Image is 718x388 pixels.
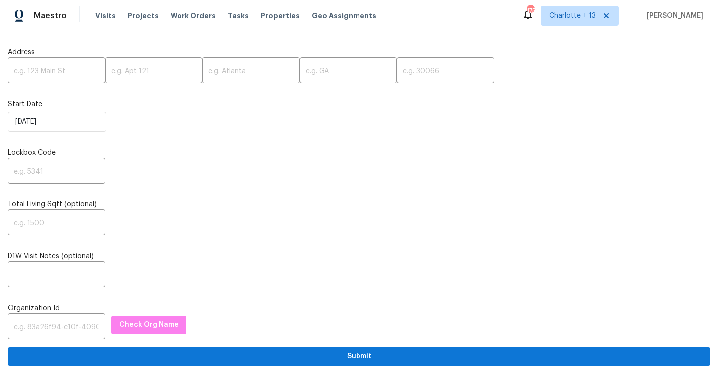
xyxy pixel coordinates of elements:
[8,148,710,158] label: Lockbox Code
[312,11,376,21] span: Geo Assignments
[300,60,397,83] input: e.g. GA
[95,11,116,21] span: Visits
[8,316,105,339] input: e.g. 83a26f94-c10f-4090-9774-6139d7b9c16c
[8,99,710,109] label: Start Date
[8,303,710,313] label: Organization Id
[8,60,105,83] input: e.g. 123 Main St
[8,212,105,235] input: e.g. 1500
[119,319,179,331] span: Check Org Name
[8,47,710,57] label: Address
[16,350,702,363] span: Submit
[8,199,710,209] label: Total Living Sqft (optional)
[128,11,159,21] span: Projects
[261,11,300,21] span: Properties
[8,112,106,132] input: M/D/YYYY
[549,11,596,21] span: Charlotte + 13
[228,12,249,19] span: Tasks
[202,60,300,83] input: e.g. Atlanta
[643,11,703,21] span: [PERSON_NAME]
[397,60,494,83] input: e.g. 30066
[8,160,105,184] input: e.g. 5341
[105,60,202,83] input: e.g. Apt 121
[111,316,186,334] button: Check Org Name
[8,251,710,261] label: D1W Visit Notes (optional)
[8,347,710,366] button: Submit
[171,11,216,21] span: Work Orders
[527,6,534,16] div: 175
[34,11,67,21] span: Maestro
